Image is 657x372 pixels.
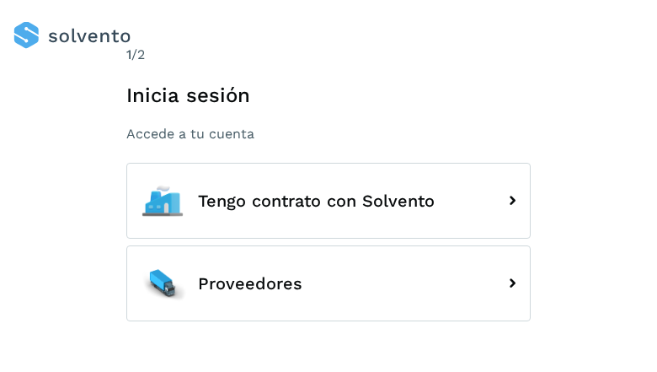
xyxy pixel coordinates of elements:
[198,274,302,293] span: Proveedores
[126,84,531,108] h1: Inicia sesión
[126,45,531,65] div: /2
[126,163,531,239] button: Tengo contrato con Solvento
[126,46,131,62] span: 1
[198,191,435,210] span: Tengo contrato con Solvento
[126,245,531,321] button: Proveedores
[126,126,531,142] p: Accede a tu cuenta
